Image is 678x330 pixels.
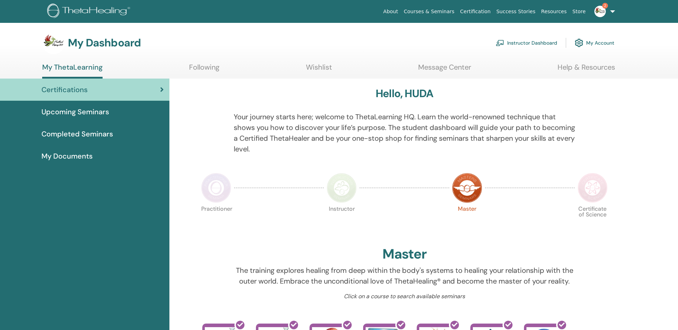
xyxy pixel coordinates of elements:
[41,106,109,117] span: Upcoming Seminars
[494,5,538,18] a: Success Stories
[376,87,433,100] h3: Hello, HUDA
[418,63,471,77] a: Message Center
[575,35,614,51] a: My Account
[234,265,575,286] p: The training explores healing from deep within the body's systems to healing your relationship wi...
[41,129,113,139] span: Completed Seminars
[496,40,504,46] img: chalkboard-teacher.svg
[382,246,427,262] h2: Master
[558,63,615,77] a: Help & Resources
[327,173,357,203] img: Instructor
[47,4,133,20] img: logo.png
[327,206,357,236] p: Instructor
[234,292,575,301] p: Click on a course to search available seminars
[401,5,457,18] a: Courses & Seminars
[41,151,93,161] span: My Documents
[68,36,141,49] h3: My Dashboard
[457,5,493,18] a: Certification
[234,111,575,154] p: Your journey starts here; welcome to ThetaLearning HQ. Learn the world-renowned technique that sh...
[42,31,65,54] img: default.jpg
[578,206,608,236] p: Certificate of Science
[201,206,231,236] p: Practitioner
[42,63,103,79] a: My ThetaLearning
[201,173,231,203] img: Practitioner
[306,63,332,77] a: Wishlist
[538,5,570,18] a: Resources
[602,3,608,9] span: 2
[496,35,557,51] a: Instructor Dashboard
[575,37,583,49] img: cog.svg
[189,63,219,77] a: Following
[452,173,482,203] img: Master
[594,6,606,17] img: default.jpg
[380,5,401,18] a: About
[578,173,608,203] img: Certificate of Science
[452,206,482,236] p: Master
[570,5,589,18] a: Store
[41,84,88,95] span: Certifications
